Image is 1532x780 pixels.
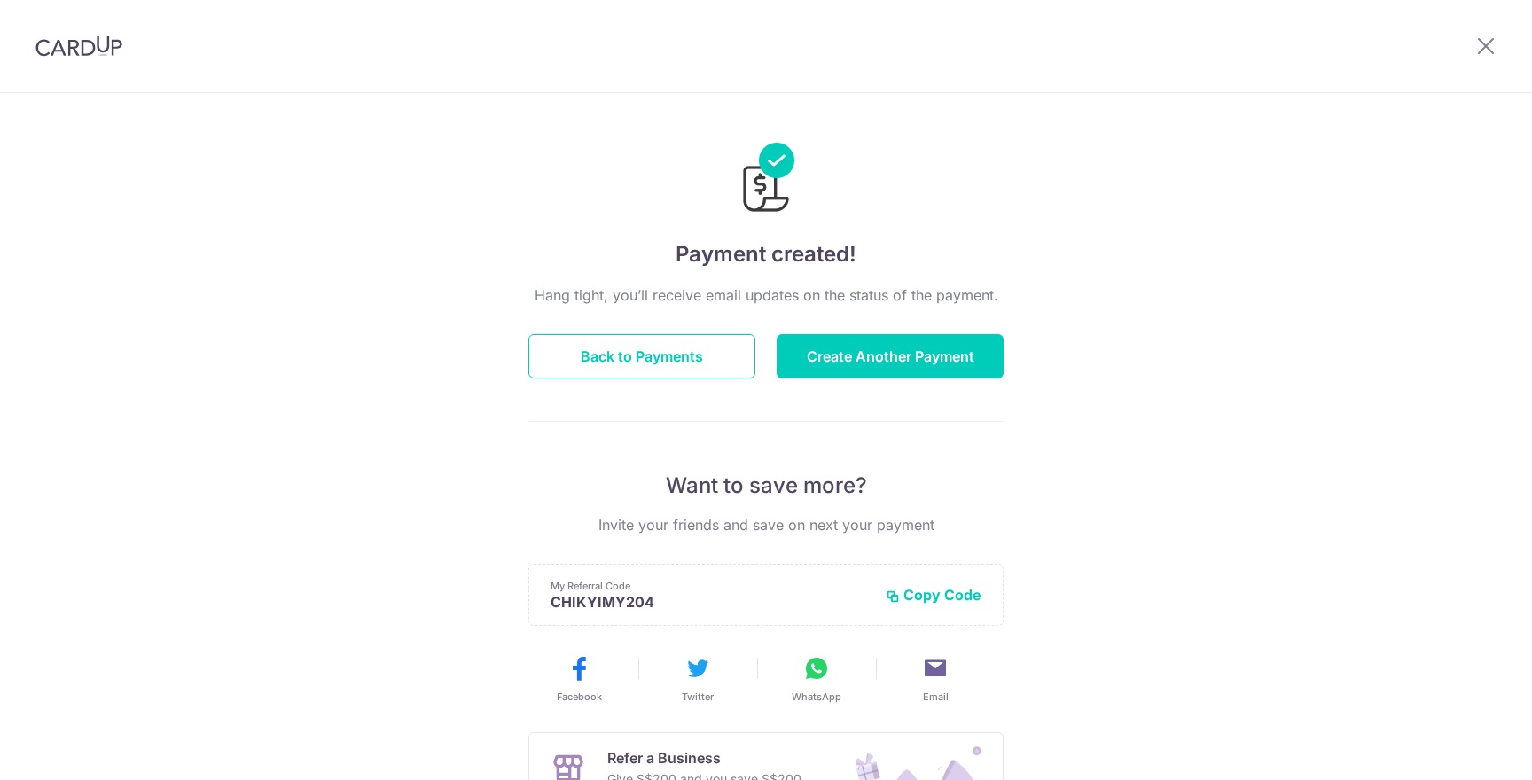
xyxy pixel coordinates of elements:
button: Create Another Payment [777,334,1004,378]
h4: Payment created! [528,238,1004,270]
span: Twitter [682,690,714,704]
p: Invite your friends and save on next your payment [528,514,1004,535]
p: Refer a Business [607,747,801,768]
button: Copy Code [886,586,981,604]
span: WhatsApp [792,690,841,704]
span: Facebook [557,690,602,704]
button: Back to Payments [528,334,755,378]
span: Email [923,690,949,704]
button: Facebook [527,654,631,704]
p: Want to save more? [528,472,1004,500]
button: Email [883,654,988,704]
p: Hang tight, you’ll receive email updates on the status of the payment. [528,285,1004,306]
button: Twitter [645,654,750,704]
p: My Referral Code [551,579,872,593]
p: CHIKYIMY204 [551,593,872,611]
button: WhatsApp [764,654,869,704]
img: Payments [738,143,794,217]
img: CardUp [35,35,122,57]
